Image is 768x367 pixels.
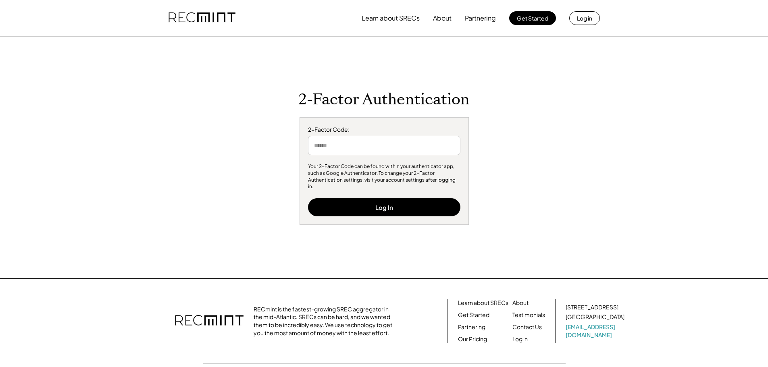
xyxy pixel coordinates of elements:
button: About [433,10,452,26]
div: RECmint is the fastest-growing SREC aggregator in the mid-Atlantic. SRECs can be hard, and we wan... [254,305,397,337]
a: Learn about SRECs [458,299,508,307]
a: [EMAIL_ADDRESS][DOMAIN_NAME] [566,323,626,339]
img: recmint-logotype%403x.png [169,4,235,32]
button: Learn about SRECs [362,10,420,26]
a: Partnering [458,323,485,331]
div: [STREET_ADDRESS] [566,303,618,311]
button: Log In [308,198,460,216]
a: Our Pricing [458,335,487,343]
a: Log in [512,335,528,343]
img: recmint-logotype%403x.png [175,307,244,335]
div: [GEOGRAPHIC_DATA] [566,313,624,321]
a: Get Started [458,311,489,319]
button: Log in [569,11,600,25]
a: Testimonials [512,311,545,319]
button: Partnering [465,10,496,26]
button: Get Started [509,11,556,25]
a: About [512,299,529,307]
div: Your 2-Factor Code can be found within your authenticator app, such as Google Authenticator. To c... [308,163,460,190]
div: 2-Factor Code: [308,126,460,134]
h1: 2-Factor Authentication [298,90,470,109]
a: Contact Us [512,323,542,331]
